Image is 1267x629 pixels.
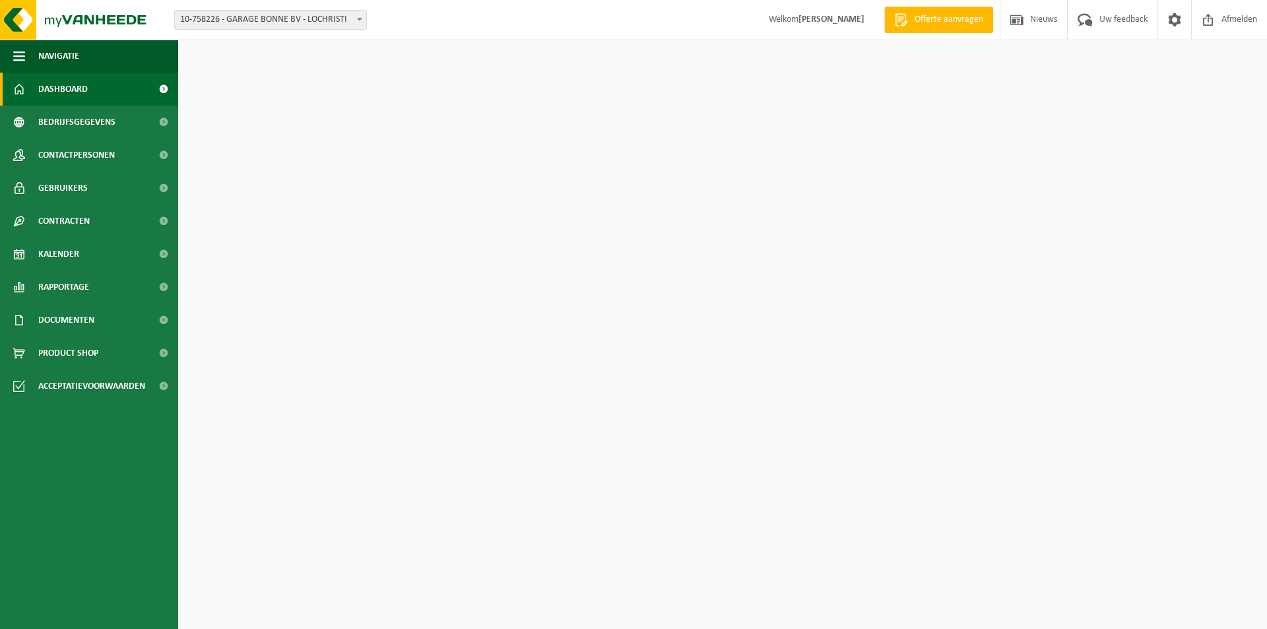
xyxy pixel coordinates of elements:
span: Product Shop [38,337,98,370]
span: Documenten [38,304,94,337]
span: Acceptatievoorwaarden [38,370,145,403]
span: Rapportage [38,271,89,304]
span: 10-758226 - GARAGE BONNE BV - LOCHRISTI [174,10,367,30]
span: Contracten [38,205,90,238]
span: Bedrijfsgegevens [38,106,115,139]
span: Gebruikers [38,172,88,205]
span: Contactpersonen [38,139,115,172]
strong: [PERSON_NAME] [798,15,864,24]
span: Kalender [38,238,79,271]
span: Offerte aanvragen [911,13,987,26]
a: Offerte aanvragen [884,7,993,33]
span: 10-758226 - GARAGE BONNE BV - LOCHRISTI [175,11,366,29]
span: Dashboard [38,73,88,106]
span: Navigatie [38,40,79,73]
